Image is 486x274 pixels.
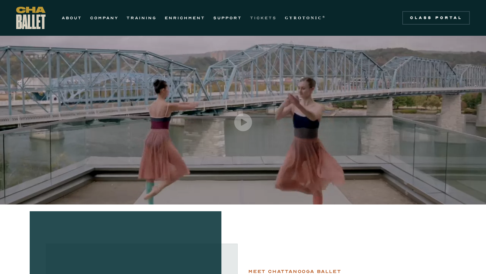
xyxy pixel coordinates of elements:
a: SUPPORT [213,14,242,22]
sup: ® [322,15,326,19]
strong: GYROTONIC [285,16,322,20]
div: Class Portal [406,15,466,21]
a: Class Portal [402,11,470,25]
a: TICKETS [250,14,277,22]
a: GYROTONIC® [285,14,326,22]
a: TRAINING [127,14,157,22]
a: home [16,7,46,29]
a: ABOUT [62,14,82,22]
a: ENRICHMENT [165,14,205,22]
a: COMPANY [90,14,118,22]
